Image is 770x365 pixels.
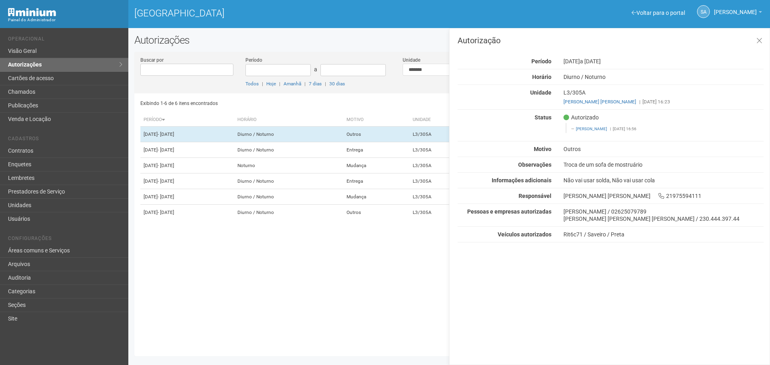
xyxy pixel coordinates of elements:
[158,194,174,200] span: - [DATE]
[563,208,764,215] div: [PERSON_NAME] / 02625079789
[279,81,280,87] span: |
[234,127,343,142] td: Diurno / Noturno
[557,177,770,184] div: Não vai usar solda, Não vai usar cola
[498,231,551,238] strong: Veículos autorizados
[557,89,770,105] div: L3/305A
[140,158,234,173] td: [DATE]
[343,189,409,205] td: Mudança
[492,177,551,184] strong: Informações adicionais
[563,231,764,238] div: Rit6c71 / Saveiro / Preta
[639,99,640,105] span: |
[329,81,345,87] a: 30 dias
[343,113,409,127] th: Motivo
[234,173,343,189] td: Diurno / Noturno
[563,114,599,121] span: Autorizado
[610,127,611,131] span: |
[409,113,474,127] th: Unidade
[714,10,762,16] a: [PERSON_NAME]
[409,142,474,158] td: L3/305A
[234,189,343,205] td: Diurno / Noturno
[409,205,474,220] td: L3/305A
[697,5,710,18] a: SA
[245,56,262,64] label: Período
[314,66,317,73] span: a
[158,147,174,153] span: - [DATE]
[343,205,409,220] td: Outros
[158,178,174,184] span: - [DATE]
[557,73,770,81] div: Diurno / Noturno
[557,192,770,200] div: [PERSON_NAME] [PERSON_NAME] 21975594111
[535,114,551,121] strong: Status
[8,136,122,144] li: Cadastros
[158,210,174,215] span: - [DATE]
[563,99,636,105] a: [PERSON_NAME] [PERSON_NAME]
[140,113,234,127] th: Período
[266,81,276,87] a: Hoje
[571,126,759,132] footer: [DATE] 16:56
[557,161,770,168] div: Troca de um sofa de mostruário
[234,142,343,158] td: Diurno / Noturno
[714,1,757,15] span: Silvio Anjos
[8,236,122,244] li: Configurações
[158,131,174,137] span: - [DATE]
[534,146,551,152] strong: Motivo
[632,10,685,16] a: Voltar para o portal
[532,74,551,80] strong: Horário
[262,81,263,87] span: |
[134,8,443,18] h1: [GEOGRAPHIC_DATA]
[309,81,322,87] a: 7 dias
[8,16,122,24] div: Painel do Administrador
[531,58,551,65] strong: Período
[343,127,409,142] td: Outros
[343,142,409,158] td: Entrega
[234,205,343,220] td: Diurno / Noturno
[140,127,234,142] td: [DATE]
[580,58,601,65] span: a [DATE]
[409,158,474,173] td: L3/305A
[563,215,764,222] div: [PERSON_NAME] [PERSON_NAME] [PERSON_NAME] / 230.444.397.44
[234,158,343,173] td: Noturno
[158,163,174,168] span: - [DATE]
[304,81,306,87] span: |
[8,36,122,44] li: Operacional
[325,81,326,87] span: |
[140,205,234,220] td: [DATE]
[563,98,764,105] div: [DATE] 16:23
[8,8,56,16] img: Minium
[234,113,343,127] th: Horário
[409,127,474,142] td: L3/305A
[284,81,301,87] a: Amanhã
[403,56,420,64] label: Unidade
[458,36,764,44] h3: Autorização
[140,189,234,205] td: [DATE]
[557,58,770,65] div: [DATE]
[140,142,234,158] td: [DATE]
[140,173,234,189] td: [DATE]
[245,81,259,87] a: Todos
[530,89,551,96] strong: Unidade
[343,158,409,173] td: Mudança
[343,173,409,189] td: Entrega
[140,97,447,109] div: Exibindo 1-6 de 6 itens encontrados
[519,193,551,199] strong: Responsável
[409,189,474,205] td: L3/305A
[409,173,474,189] td: L3/305A
[140,56,164,64] label: Buscar por
[467,208,551,215] strong: Pessoas e empresas autorizadas
[576,127,607,131] a: [PERSON_NAME]
[518,161,551,168] strong: Observações
[134,34,764,46] h2: Autorizações
[557,145,770,153] div: Outros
